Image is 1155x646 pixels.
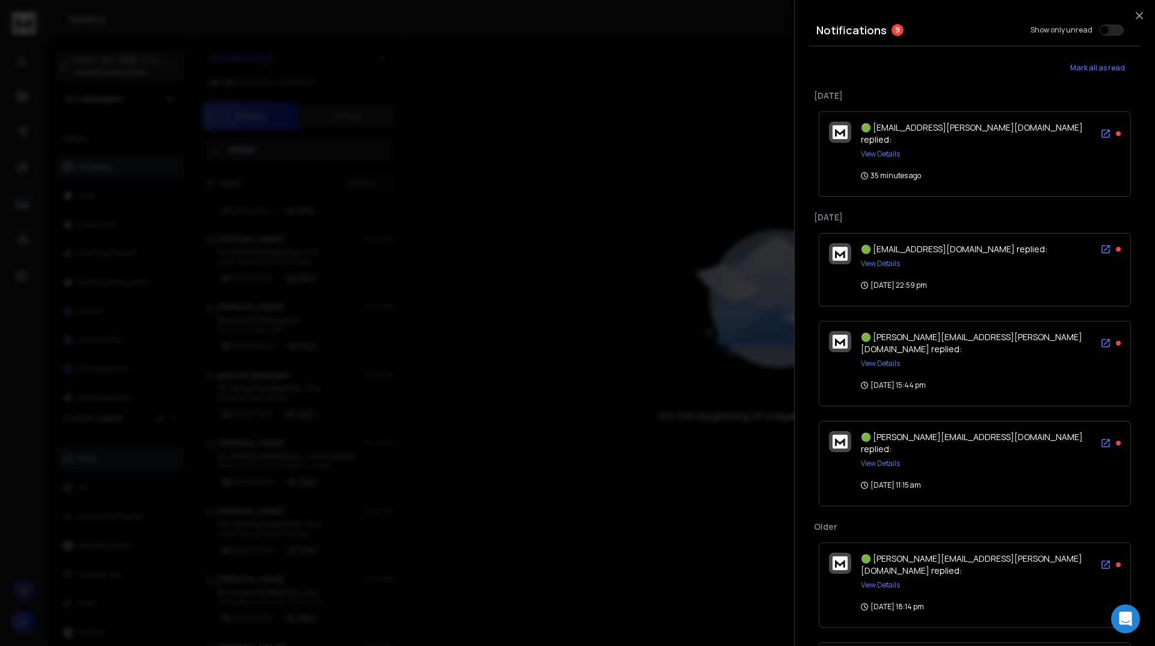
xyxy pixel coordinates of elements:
[861,149,900,159] button: View Details
[861,380,926,390] p: [DATE] 15:44 pm
[861,359,900,368] button: View Details
[833,435,848,449] img: logo
[1111,604,1140,633] div: Open Intercom Messenger
[861,580,900,590] button: View Details
[892,24,904,36] span: 9
[861,243,1047,255] span: 🟢 [EMAIL_ADDRESS][DOMAIN_NAME] replied:
[861,171,921,181] p: 35 minutes ago
[833,556,848,570] img: logo
[861,602,924,612] p: [DATE] 18:14 pm
[1070,63,1125,73] span: Mark all as read
[861,259,900,269] button: View Details
[816,22,887,39] h3: Notifications
[833,125,848,139] img: logo
[861,459,900,468] button: View Details
[861,553,1082,576] span: 🟢 [PERSON_NAME][EMAIL_ADDRESS][PERSON_NAME][DOMAIN_NAME] replied:
[861,331,1082,355] span: 🟢 [PERSON_NAME][EMAIL_ADDRESS][PERSON_NAME][DOMAIN_NAME] replied:
[814,521,1136,533] p: Older
[861,431,1083,455] span: 🟢 [PERSON_NAME][EMAIL_ADDRESS][DOMAIN_NAME] replied:
[833,335,848,349] img: logo
[833,247,848,261] img: logo
[814,211,1136,223] p: [DATE]
[861,281,927,290] p: [DATE] 22:59 pm
[861,480,921,490] p: [DATE] 11:15 am
[1054,56,1141,80] button: Mark all as read
[1030,25,1092,35] label: Show only unread
[814,90,1136,102] p: [DATE]
[861,122,1083,145] span: 🟢 [EMAIL_ADDRESS][PERSON_NAME][DOMAIN_NAME] replied:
